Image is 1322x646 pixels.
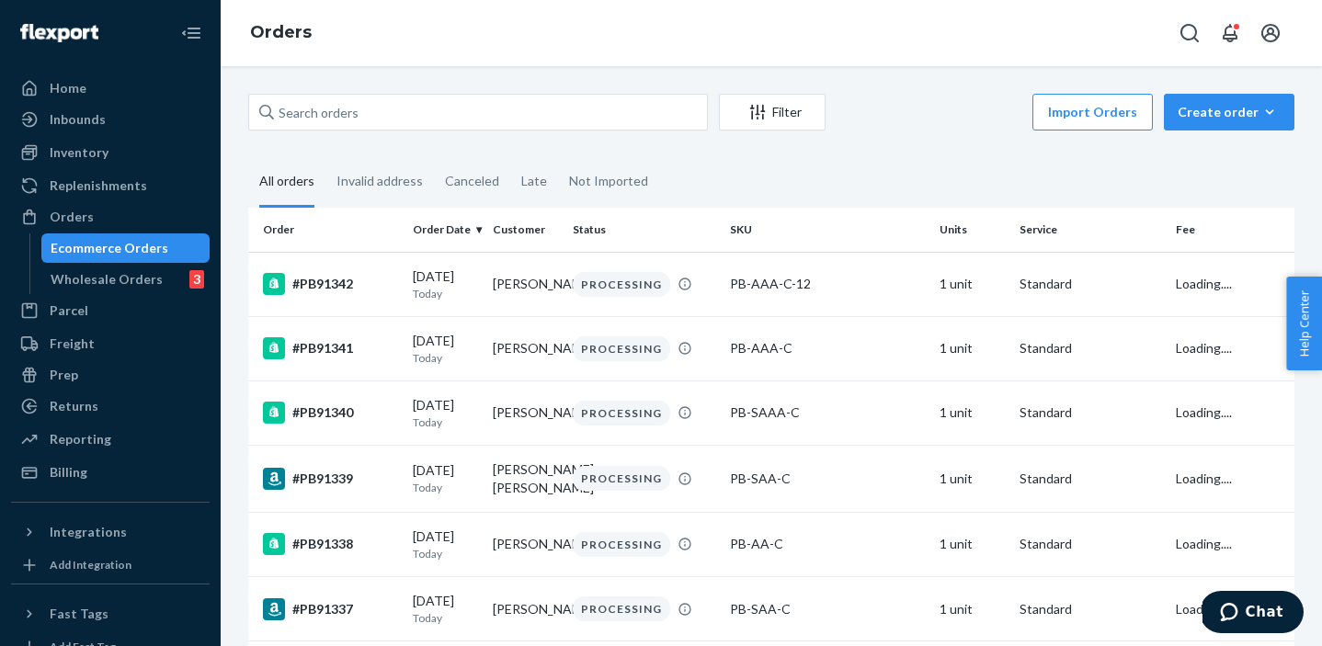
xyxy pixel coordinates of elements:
[573,272,670,297] div: PROCESSING
[932,445,1012,512] td: 1 unit
[11,105,210,134] a: Inbounds
[730,470,925,488] div: PB-SAA-C
[51,239,168,257] div: Ecommerce Orders
[1032,94,1153,130] button: Import Orders
[413,396,478,430] div: [DATE]
[50,523,127,541] div: Integrations
[730,339,925,357] div: PB-AAA-C
[1168,380,1294,445] td: Loading....
[1020,470,1162,488] p: Standard
[932,380,1012,445] td: 1 unit
[50,397,98,415] div: Returns
[413,350,478,366] p: Today
[11,599,210,629] button: Fast Tags
[51,270,163,289] div: Wholesale Orders
[485,316,565,380] td: [PERSON_NAME]
[336,157,423,205] div: Invalid address
[50,208,94,226] div: Orders
[413,267,478,301] div: [DATE]
[1164,94,1294,130] button: Create order
[485,380,565,445] td: [PERSON_NAME]
[413,332,478,366] div: [DATE]
[50,463,87,482] div: Billing
[485,577,565,641] td: [PERSON_NAME]
[730,535,925,553] div: PB-AA-C
[1168,445,1294,512] td: Loading....
[932,512,1012,576] td: 1 unit
[248,94,708,130] input: Search orders
[11,329,210,358] a: Freight
[413,461,478,495] div: [DATE]
[41,233,211,263] a: Ecommerce Orders
[11,171,210,200] a: Replenishments
[50,176,147,195] div: Replenishments
[413,610,478,626] p: Today
[250,22,312,42] a: Orders
[485,512,565,576] td: [PERSON_NAME]
[413,286,478,301] p: Today
[413,414,478,430] p: Today
[413,480,478,495] p: Today
[1168,577,1294,641] td: Loading....
[11,425,210,454] a: Reporting
[932,316,1012,380] td: 1 unit
[1168,252,1294,316] td: Loading....
[11,554,210,576] a: Add Integration
[1020,339,1162,357] p: Standard
[11,360,210,390] a: Prep
[1020,403,1162,422] p: Standard
[11,391,210,421] a: Returns
[50,366,78,384] div: Prep
[50,605,108,623] div: Fast Tags
[50,79,86,97] div: Home
[263,533,398,555] div: #PB91338
[11,296,210,325] a: Parcel
[1178,103,1281,121] div: Create order
[50,334,95,353] div: Freight
[932,208,1012,252] th: Units
[50,143,108,162] div: Inventory
[173,15,210,51] button: Close Navigation
[719,94,826,130] button: Filter
[50,110,106,129] div: Inbounds
[189,270,204,289] div: 3
[50,301,88,320] div: Parcel
[11,202,210,232] a: Orders
[723,208,932,252] th: SKU
[932,252,1012,316] td: 1 unit
[720,103,825,121] div: Filter
[485,252,565,316] td: [PERSON_NAME]
[1171,15,1208,51] button: Open Search Box
[263,468,398,490] div: #PB91339
[1252,15,1289,51] button: Open account menu
[413,546,478,561] p: Today
[405,208,485,252] th: Order Date
[573,466,670,491] div: PROCESSING
[730,275,925,293] div: PB-AAA-C-12
[730,403,925,422] div: PB-SAAA-C
[11,138,210,167] a: Inventory
[248,208,405,252] th: Order
[259,157,314,208] div: All orders
[932,577,1012,641] td: 1 unit
[1168,208,1294,252] th: Fee
[573,596,670,621] div: PROCESSING
[235,6,326,60] ol: breadcrumbs
[41,265,211,294] a: Wholesale Orders3
[20,24,98,42] img: Flexport logo
[1286,277,1322,370] button: Help Center
[573,401,670,425] div: PROCESSING
[263,273,398,295] div: #PB91342
[573,532,670,557] div: PROCESSING
[50,557,131,572] div: Add Integration
[1020,535,1162,553] p: Standard
[1212,15,1248,51] button: Open notifications
[730,600,925,618] div: PB-SAA-C
[11,74,210,103] a: Home
[573,336,670,361] div: PROCESSING
[1012,208,1169,252] th: Service
[263,337,398,359] div: #PB91341
[493,221,558,237] div: Customer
